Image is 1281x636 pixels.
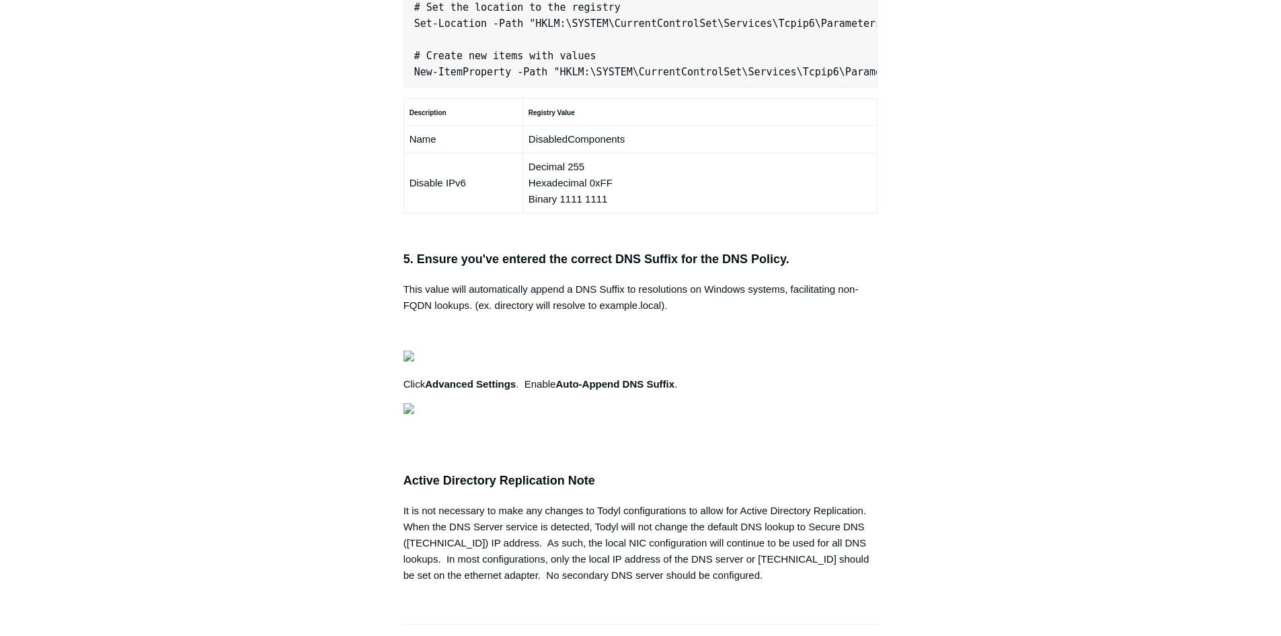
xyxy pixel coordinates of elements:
img: 27414169404179 [403,403,414,414]
h3: Active Directory Replication Note [403,471,878,491]
td: Disable IPv6 [403,153,522,213]
h3: 5. Ensure you've entered the correct DNS Suffix for the DNS Policy. [403,250,878,269]
strong: Auto-Append DNS Suffix [555,378,674,390]
strong: Registry Value [529,109,575,116]
div: It is not necessary to make any changes to Todyl configurations to allow for Active Directory Rep... [403,503,878,584]
p: Click . Enable . [403,376,878,392]
td: Name [403,126,522,153]
p: This value will automatically append a DNS Suffix to resolutions on Windows systems, facilitating... [403,281,878,314]
strong: Description [410,109,447,116]
td: DisabledComponents [522,126,877,153]
td: Decimal 255 Hexadecimal 0xFF Binary 1111 1111 [522,153,877,213]
strong: Advanced Settings [425,378,516,390]
img: 27414207119379 [403,351,414,361]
